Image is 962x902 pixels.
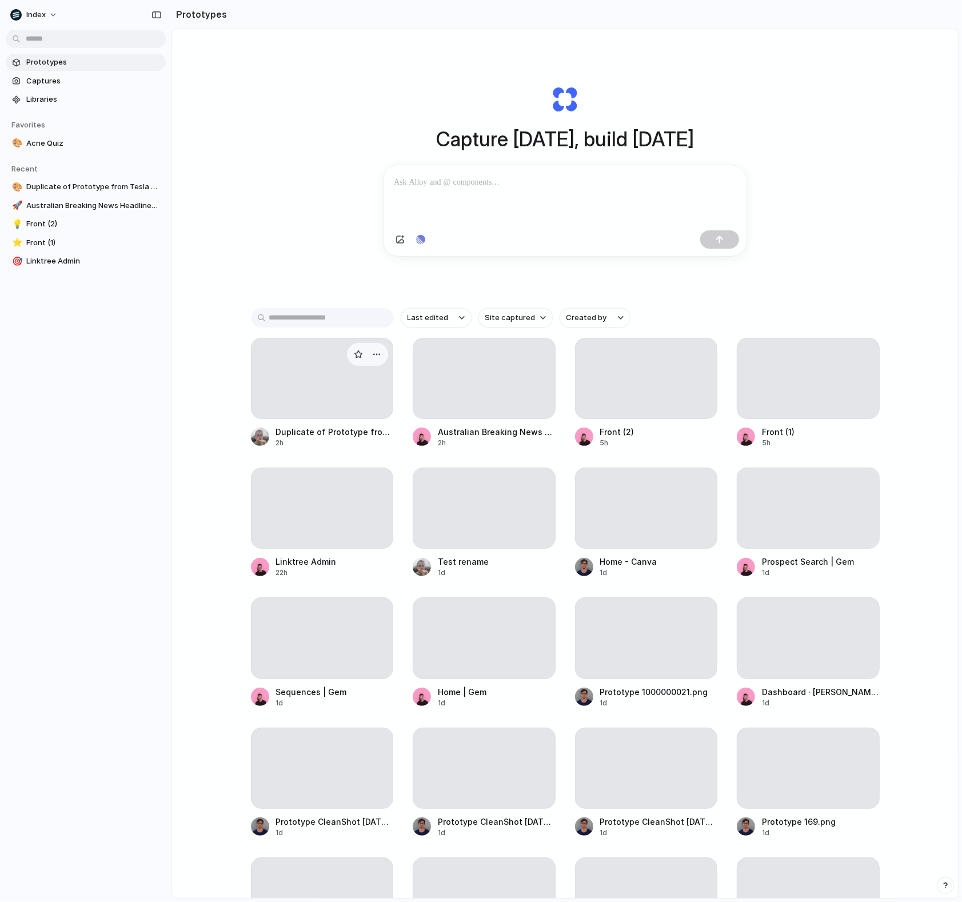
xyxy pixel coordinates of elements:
div: Prototype CleanShot [DATE] 10.35.29@2x.png [438,816,556,828]
div: 22h [276,568,337,578]
div: Home - Canva [600,556,657,568]
a: Test rename1d [413,468,556,578]
h2: Prototypes [171,7,227,21]
div: 2h [438,438,556,448]
div: 2h [276,438,394,448]
div: 1d [762,698,880,708]
span: Duplicate of Prototype from Tesla MODEL 3 2025 rental in [GEOGRAPHIC_DATA], [GEOGRAPHIC_DATA] by ... [26,181,161,193]
a: 🎨Duplicate of Prototype from Tesla MODEL 3 2025 rental in [GEOGRAPHIC_DATA], [GEOGRAPHIC_DATA] by... [6,178,166,195]
div: Prototype CleanShot [DATE] 10.54.40@2x.png [600,816,718,828]
button: Created by [560,308,630,328]
a: ⭐Front (1) [6,234,166,252]
div: 1d [438,568,489,578]
div: 1d [600,828,718,838]
a: Prototype CleanShot [DATE] 10.35.29@2x.png1d [413,728,556,838]
div: 🎨 [12,181,20,194]
span: Libraries [26,94,161,105]
div: 5h [762,438,795,448]
div: Dashboard · [PERSON_NAME] Org App | OneSignal [762,686,880,698]
span: Last edited [408,312,449,324]
span: Favorites [11,120,45,129]
div: 🎨 [12,137,20,150]
div: Front (2) [600,426,634,438]
div: 🎯 [12,255,20,268]
span: Front (2) [26,218,161,230]
a: Home - Canva1d [575,468,718,578]
div: 💡 [12,218,20,231]
span: Acne Quiz [26,138,161,149]
div: Prototype 169.png [762,816,836,828]
button: 🚀 [10,200,22,211]
div: 1d [276,828,394,838]
a: 🚀Australian Breaking News Headlines & World News Online | [DOMAIN_NAME] [6,197,166,214]
a: Home | Gem1d [413,597,556,708]
a: Prototype CleanShot [DATE] 10.54.40@2x.png1d [575,728,718,838]
a: Dashboard · [PERSON_NAME] Org App | OneSignal1d [737,597,880,708]
button: Site captured [478,308,553,328]
span: Recent [11,164,38,173]
a: 💡Front (2) [6,215,166,233]
button: 💡 [10,218,22,230]
div: 1d [438,698,486,708]
div: Home | Gem [438,686,486,698]
div: Linktree Admin [276,556,337,568]
div: 5h [600,438,634,448]
div: ⭐ [12,236,20,249]
span: Created by [566,312,607,324]
a: 🎯Linktree Admin [6,253,166,270]
a: Prospect Search | Gem1d [737,468,880,578]
span: Index [26,9,46,21]
a: 🎨Acne Quiz [6,135,166,152]
div: Front (1) [762,426,795,438]
span: Australian Breaking News Headlines & World News Online | [DOMAIN_NAME] [26,200,161,211]
a: Sequences | Gem1d [251,597,394,708]
div: Prototype CleanShot [DATE] 10.36.05@2x.png [276,816,394,828]
span: Site captured [485,312,536,324]
a: Linktree Admin22h [251,468,394,578]
div: Sequences | Gem [276,686,347,698]
a: Prototype CleanShot [DATE] 10.36.05@2x.png1d [251,728,394,838]
span: Prototypes [26,57,161,68]
div: Test rename [438,556,489,568]
a: Libraries [6,91,166,108]
a: Australian Breaking News Headlines & World News Online | [DOMAIN_NAME]2h [413,338,556,448]
a: Captures [6,73,166,90]
a: Prototypes [6,54,166,71]
h1: Capture [DATE], build [DATE] [436,124,694,154]
div: 1d [276,698,347,708]
div: Duplicate of Prototype from Tesla MODEL 3 2025 rental in [GEOGRAPHIC_DATA], [GEOGRAPHIC_DATA] by ... [276,426,394,438]
button: 🎯 [10,256,22,267]
span: Front (1) [26,237,161,249]
button: 🎨 [10,138,22,149]
div: 1d [600,568,657,578]
button: ⭐ [10,237,22,249]
button: Last edited [401,308,472,328]
div: 1d [600,698,708,708]
button: Index [6,6,63,24]
a: Front (1)5h [737,338,880,448]
a: Front (2)5h [575,338,718,448]
span: Linktree Admin [26,256,161,267]
div: 1d [762,828,836,838]
a: Prototype 1000000021.png1d [575,597,718,708]
button: 🎨 [10,181,22,193]
div: 🚀 [12,199,20,212]
a: Prototype 169.png1d [737,728,880,838]
div: Prototype 1000000021.png [600,686,708,698]
div: 1d [438,828,556,838]
div: Australian Breaking News Headlines & World News Online | [DOMAIN_NAME] [438,426,556,438]
div: 1d [762,568,854,578]
span: Captures [26,75,161,87]
div: Prospect Search | Gem [762,556,854,568]
a: Duplicate of Prototype from Tesla MODEL 3 2025 rental in [GEOGRAPHIC_DATA], [GEOGRAPHIC_DATA] by ... [251,338,394,448]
